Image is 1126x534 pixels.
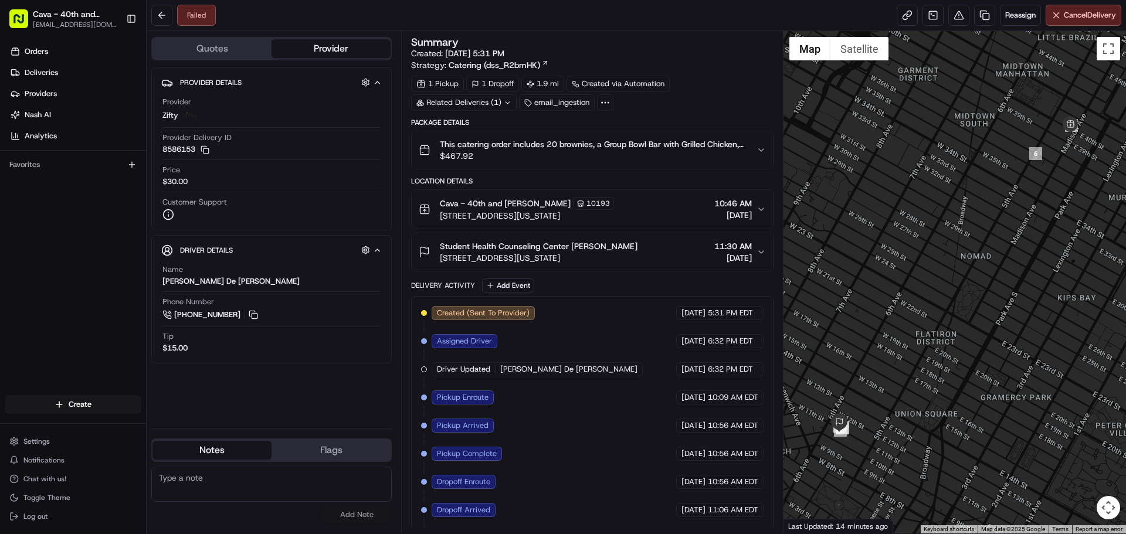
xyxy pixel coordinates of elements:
span: [PERSON_NAME] [36,213,95,223]
div: 10 [833,420,846,433]
button: Driver Details [161,240,382,260]
img: Google [786,518,825,533]
div: 6 [1029,147,1042,160]
div: Start new chat [53,112,192,124]
span: Driver Updated [437,364,490,375]
img: 1736555255976-a54dd68f-1ca7-489b-9aae-adbdc363a1c4 [12,112,33,133]
span: 10193 [586,199,610,208]
a: Orders [5,42,146,61]
span: [PERSON_NAME] De [PERSON_NAME] [500,364,637,375]
a: Nash AI [5,106,146,124]
div: 9 [834,424,847,437]
button: Map camera controls [1097,496,1120,519]
button: Cava - 40th and [PERSON_NAME] [33,8,117,20]
a: Created via Automation [567,76,670,92]
button: Settings [5,433,141,450]
span: Catering (dss_R2bmHK) [449,59,540,71]
span: [DATE] [104,213,128,223]
span: Pickup Complete [437,448,497,459]
div: 📗 [12,263,21,273]
span: 10:56 AM EDT [708,477,758,487]
div: 💻 [99,263,108,273]
button: CancelDelivery [1046,5,1121,26]
a: Deliveries [5,63,146,82]
div: Package Details [411,118,773,127]
div: Past conversations [12,152,75,162]
div: 1 Pickup [411,76,464,92]
div: $15.00 [162,343,188,353]
button: Log out [5,508,141,525]
button: This catering order includes 20 brownies, a Group Bowl Bar with Grilled Chicken, and another Grou... [412,131,772,169]
a: Providers [5,84,146,103]
span: 10:56 AM EDT [708,448,758,459]
button: Add Event [482,278,534,292]
span: Assigned Driver [437,336,492,346]
button: Student Health Counseling Center [PERSON_NAME][STREET_ADDRESS][US_STATE]11:30 AM[DATE] [412,233,772,271]
span: Knowledge Base [23,262,90,274]
span: [DATE] [681,448,706,459]
div: 1.9 mi [521,76,564,92]
span: Name [162,264,183,275]
div: Delivery Activity [411,281,475,290]
span: [DATE] [681,420,706,431]
a: Analytics [5,127,146,145]
button: [EMAIL_ADDRESS][DOMAIN_NAME] [33,20,117,29]
a: Powered byPylon [83,290,142,300]
div: Related Deliveries (1) [411,94,517,111]
span: Toggle Theme [23,493,70,502]
span: Deliveries [25,67,58,78]
span: Cava - 40th and [PERSON_NAME] [440,198,571,209]
a: Report a map error [1076,526,1122,532]
span: Provider [162,97,191,107]
span: [DATE] [714,252,752,264]
span: [DATE] [681,477,706,487]
div: We're available if you need us! [53,124,161,133]
span: [STREET_ADDRESS][US_STATE] [440,252,637,264]
span: 10:56 AM EDT [708,420,758,431]
span: [DATE] [681,505,706,515]
span: Dropoff Enroute [437,477,490,487]
button: Keyboard shortcuts [924,525,974,533]
span: Pickup Arrived [437,420,489,431]
input: Clear [30,76,194,88]
span: Tip [162,331,174,342]
span: Cancel Delivery [1064,10,1116,21]
div: [PERSON_NAME] De [PERSON_NAME] [162,276,300,287]
span: [PHONE_NUMBER] [174,309,240,320]
img: Nash [12,12,35,35]
a: 💻API Documentation [94,257,193,278]
span: Pylon [117,291,142,300]
button: Flags [272,441,391,460]
span: API Documentation [111,262,188,274]
span: $467.92 [440,150,747,162]
div: Strategy: [411,59,549,71]
span: Analytics [25,131,57,141]
span: 10:46 AM [714,198,752,209]
span: Providers [25,89,57,99]
button: Notes [152,441,272,460]
span: Student Health Counseling Center [PERSON_NAME] [440,240,637,252]
span: Customer Support [162,197,227,208]
span: 6:32 PM EDT [708,364,753,375]
button: Cava - 40th and [PERSON_NAME][EMAIL_ADDRESS][DOMAIN_NAME] [5,5,121,33]
span: • [97,213,101,223]
p: Welcome 👋 [12,47,213,66]
div: 1 Dropoff [466,76,519,92]
div: Favorites [5,155,141,174]
a: Open this area in Google Maps (opens a new window) [786,518,825,533]
span: 10:09 AM EDT [708,392,758,403]
span: 11:30 AM [714,240,752,252]
span: [DATE] [681,392,706,403]
span: Log out [23,512,48,521]
span: [DATE] [714,209,752,221]
a: 📗Knowledge Base [7,257,94,278]
img: 1736555255976-a54dd68f-1ca7-489b-9aae-adbdc363a1c4 [23,214,33,223]
button: See all [182,150,213,164]
span: 40th Madison [36,182,84,191]
span: Pickup Enroute [437,392,489,403]
span: Zifty [162,110,178,121]
span: 5:31 PM EDT [708,308,753,318]
span: $30.00 [162,176,188,187]
button: Create [5,395,141,414]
